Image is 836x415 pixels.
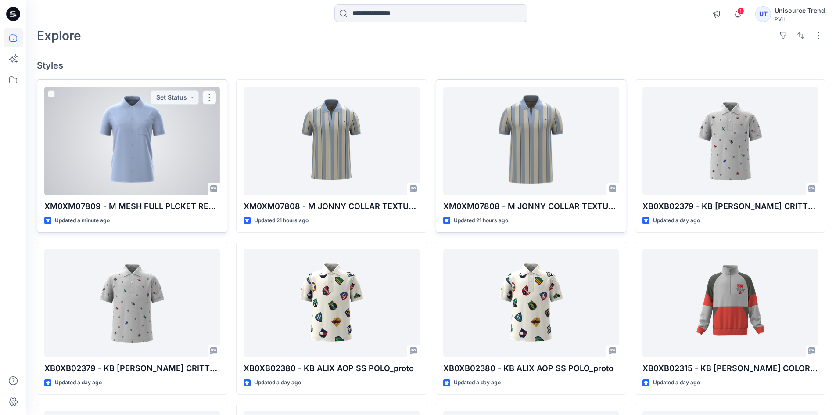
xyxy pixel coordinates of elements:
p: XB0XB02380 - KB ALIX AOP SS POLO_proto [244,362,419,375]
p: XB0XB02379 - KB [PERSON_NAME] CRITTER SS POLO_proto [642,200,818,213]
span: 1 [737,7,744,14]
p: Updated a day ago [55,378,102,387]
a: XM0XM07809 - M MESH FULL PLCKET REG POLO_fit 2 [44,87,220,195]
a: XM0XM07808 - M JONNY COLLAR TEXTURE POLO STRP_fit 2 [244,87,419,195]
a: XB0XB02315 - KB FINN COLORBLOCK QZ_proto [642,249,818,357]
p: XB0XB02379 - KB [PERSON_NAME] CRITTER SS POLO_proto [44,362,220,375]
p: XM0XM07808 - M JONNY COLLAR TEXTURE POLO STRP_fit 2 [443,200,619,213]
p: Updated a day ago [254,378,301,387]
h2: Explore [37,29,81,43]
div: PVH [775,16,825,22]
a: XB0XB02380 - KB ALIX AOP SS POLO_proto [244,249,419,357]
p: Updated 21 hours ago [254,216,309,225]
p: Updated 21 hours ago [454,216,508,225]
a: XB0XB02379 - KB RUSS CRITTER SS POLO_proto [44,249,220,357]
p: XM0XM07808 - M JONNY COLLAR TEXTURE POLO STRP_fit 2 [244,200,419,213]
p: XM0XM07809 - M MESH FULL PLCKET REG POLO_fit 2 [44,200,220,213]
a: XB0XB02380 - KB ALIX AOP SS POLO_proto [443,249,619,357]
a: XB0XB02379 - KB RUSS CRITTER SS POLO_proto [642,87,818,195]
p: Updated a day ago [653,378,700,387]
p: XB0XB02315 - KB [PERSON_NAME] COLORBLOCK QZ_proto [642,362,818,375]
p: Updated a day ago [653,216,700,225]
div: Unisource Trend [775,5,825,16]
h4: Styles [37,60,825,71]
a: XM0XM07808 - M JONNY COLLAR TEXTURE POLO STRP_fit 2 [443,87,619,195]
p: Updated a minute ago [55,216,110,225]
div: UT [755,6,771,22]
p: XB0XB02380 - KB ALIX AOP SS POLO_proto [443,362,619,375]
p: Updated a day ago [454,378,501,387]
